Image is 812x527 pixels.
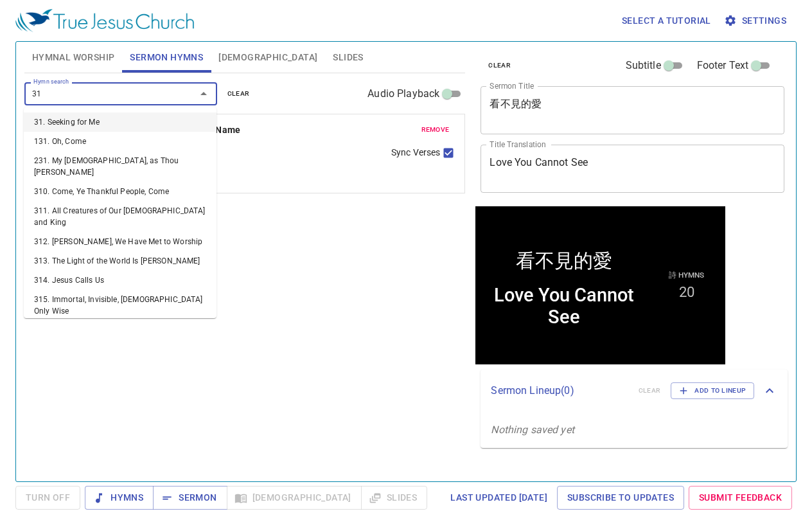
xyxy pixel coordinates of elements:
[32,49,115,66] span: Hymnal Worship
[15,9,194,32] img: True Jesus Church
[617,9,716,33] button: Select a tutorial
[153,486,227,510] button: Sermon
[391,146,440,159] span: Sync Verses
[481,58,518,73] button: clear
[218,49,317,66] span: [DEMOGRAPHIC_DATA]
[130,49,203,66] span: Sermon Hymns
[697,58,749,73] span: Footer Text
[85,486,154,510] button: Hymns
[450,490,547,506] span: Last updated [DATE]
[220,86,258,102] button: clear
[488,60,511,71] span: clear
[567,490,674,506] span: Subscribe to Updates
[24,232,216,251] li: 312. [PERSON_NAME], We Have Met to Worship
[24,132,216,151] li: 131. Oh, Come
[24,201,216,232] li: 311. All Creatures of Our [DEMOGRAPHIC_DATA] and King
[367,86,439,102] span: Audio Playback
[24,271,216,290] li: 314. Jesus Calls Us
[95,490,143,506] span: Hymns
[490,156,775,181] textarea: Love You Cannot See
[490,98,775,122] textarea: 看不見的愛
[163,490,216,506] span: Sermon
[333,49,363,66] span: Slides
[24,290,216,321] li: 315. Immortal, Invisible, [DEMOGRAPHIC_DATA] Only Wise
[227,88,250,100] span: clear
[491,383,628,398] p: Sermon Lineup ( 0 )
[699,490,782,506] span: Submit Feedback
[24,151,216,182] li: 231. My [DEMOGRAPHIC_DATA], as Thou [PERSON_NAME]
[557,486,684,510] a: Subscribe to Updates
[721,9,791,33] button: Settings
[475,206,725,364] iframe: from-child
[679,385,746,397] span: Add to Lineup
[445,486,552,510] a: Last updated [DATE]
[414,122,457,138] button: remove
[195,85,213,103] button: Close
[671,382,754,399] button: Add to Lineup
[727,13,786,29] span: Settings
[24,112,216,132] li: 31. Seeking for Me
[689,486,792,510] a: Submit Feedback
[481,370,788,412] div: Sermon Lineup(0)clearAdd to Lineup
[626,58,661,73] span: Subtitle
[24,182,216,201] li: 310. Come, Ye Thankful People, Come
[24,251,216,271] li: 313. The Light of the World Is [PERSON_NAME]
[622,13,711,29] span: Select a tutorial
[421,124,450,136] span: remove
[491,424,574,436] i: Nothing saved yet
